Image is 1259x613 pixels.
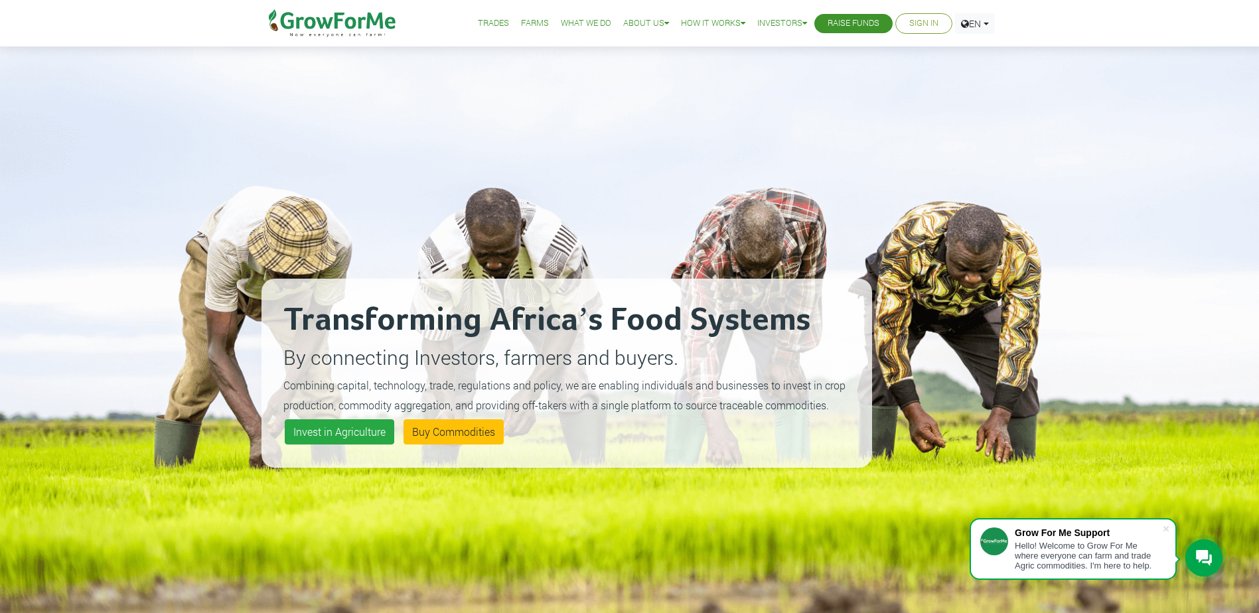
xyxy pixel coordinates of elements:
[285,419,394,444] a: Invest in Agriculture
[1015,541,1162,571] div: Hello! Welcome to Grow For Me where everyone can farm and trade Agric commodities. I'm here to help.
[623,17,669,31] a: About Us
[757,17,807,31] a: Investors
[828,17,879,31] a: Raise Funds
[283,342,850,372] p: By connecting Investors, farmers and buyers.
[955,13,995,34] a: EN
[681,17,745,31] a: How it Works
[909,17,938,31] a: Sign In
[283,301,850,340] h2: Transforming Africa’s Food Systems
[478,17,509,31] a: Trades
[561,17,611,31] a: What We Do
[283,378,846,412] small: Combining capital, technology, trade, regulations and policy, we are enabling individuals and bus...
[1015,527,1162,538] div: Grow For Me Support
[404,419,504,444] a: Buy Commodities
[521,17,549,31] a: Farms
